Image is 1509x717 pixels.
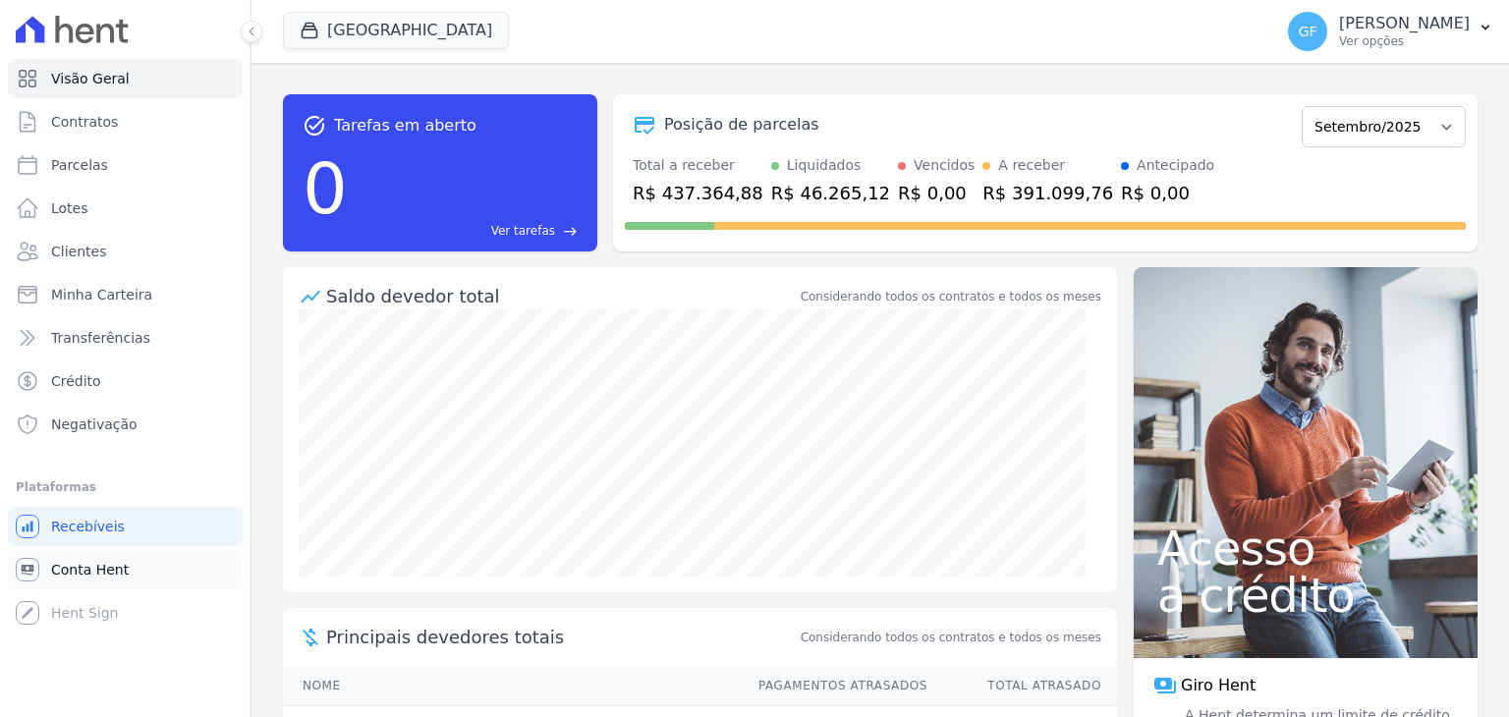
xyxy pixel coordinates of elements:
[326,283,797,309] div: Saldo devedor total
[283,12,509,49] button: [GEOGRAPHIC_DATA]
[898,180,975,206] div: R$ 0,00
[928,666,1117,706] th: Total Atrasado
[51,371,101,391] span: Crédito
[1299,25,1317,38] span: GF
[1121,180,1214,206] div: R$ 0,00
[801,629,1101,646] span: Considerando todos os contratos e todos os meses
[740,666,928,706] th: Pagamentos Atrasados
[633,180,763,206] div: R$ 437.364,88
[1272,4,1509,59] button: GF [PERSON_NAME] Ver opções
[563,224,578,239] span: east
[8,189,243,228] a: Lotes
[801,288,1101,305] div: Considerando todos os contratos e todos os meses
[51,69,130,88] span: Visão Geral
[787,155,862,176] div: Liquidados
[8,550,243,589] a: Conta Hent
[998,155,1065,176] div: A receber
[51,242,106,261] span: Clientes
[283,666,740,706] th: Nome
[334,114,476,138] span: Tarefas em aberto
[8,102,243,141] a: Contratos
[914,155,975,176] div: Vencidos
[8,275,243,314] a: Minha Carteira
[51,560,129,579] span: Conta Hent
[633,155,763,176] div: Total a receber
[303,138,348,240] div: 0
[664,113,819,137] div: Posição de parcelas
[491,222,555,240] span: Ver tarefas
[1181,674,1256,697] span: Giro Hent
[51,155,108,175] span: Parcelas
[8,318,243,358] a: Transferências
[8,361,243,401] a: Crédito
[51,328,150,348] span: Transferências
[8,405,243,444] a: Negativação
[51,414,138,434] span: Negativação
[51,198,88,218] span: Lotes
[1339,14,1470,33] p: [PERSON_NAME]
[1339,33,1470,49] p: Ver opções
[1157,572,1454,619] span: a crédito
[51,285,152,304] span: Minha Carteira
[16,475,235,499] div: Plataformas
[1137,155,1214,176] div: Antecipado
[8,145,243,185] a: Parcelas
[8,507,243,546] a: Recebíveis
[356,222,578,240] a: Ver tarefas east
[51,517,125,536] span: Recebíveis
[982,180,1113,206] div: R$ 391.099,76
[303,114,326,138] span: task_alt
[326,624,797,650] span: Principais devedores totais
[1157,524,1454,572] span: Acesso
[51,112,118,132] span: Contratos
[771,180,890,206] div: R$ 46.265,12
[8,232,243,271] a: Clientes
[8,59,243,98] a: Visão Geral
